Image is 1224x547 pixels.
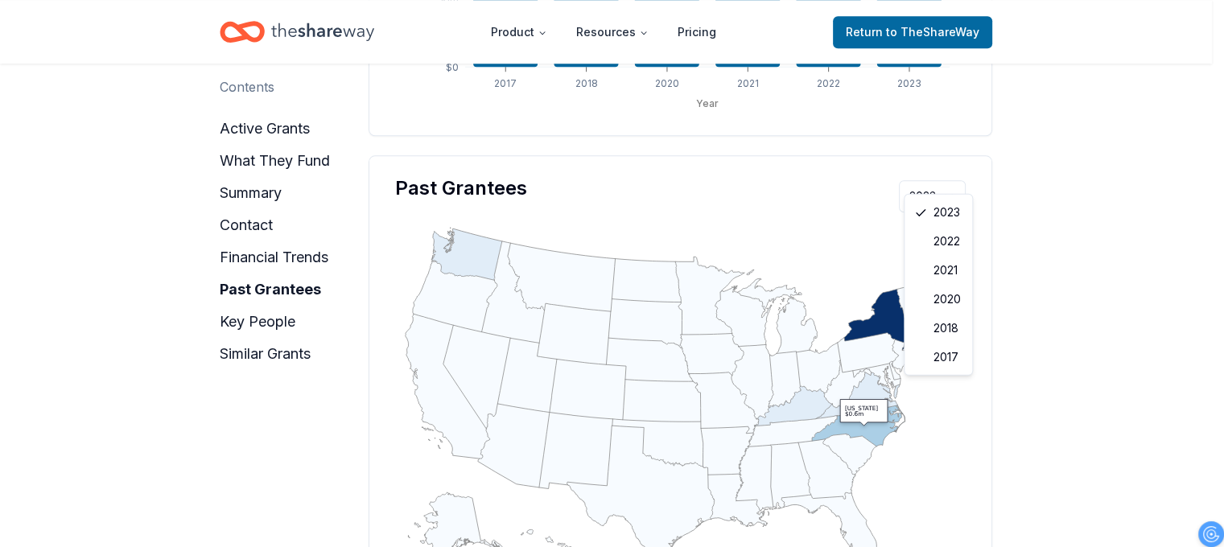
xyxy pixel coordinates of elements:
span: 2020 [933,290,961,309]
span: 2022 [933,232,960,251]
span: 2018 [933,319,958,338]
span: 2023 [933,203,960,222]
span: 2017 [933,348,958,367]
span: 2021 [933,261,958,280]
